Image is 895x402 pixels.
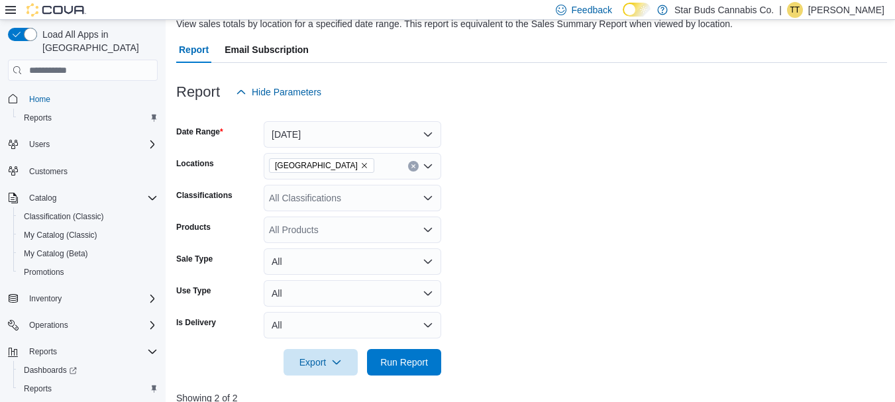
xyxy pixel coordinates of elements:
a: Reports [19,381,57,397]
span: Reports [24,344,158,360]
p: Star Buds Cannabis Co. [674,2,774,18]
input: Dark Mode [623,3,651,17]
button: Hide Parameters [231,79,327,105]
span: [GEOGRAPHIC_DATA] [275,159,358,172]
label: Products [176,222,211,232]
button: Run Report [367,349,441,376]
p: | [779,2,782,18]
a: My Catalog (Classic) [19,227,103,243]
span: My Catalog (Beta) [24,248,88,259]
p: [PERSON_NAME] [808,2,884,18]
button: Users [3,135,163,154]
button: Reports [3,342,163,361]
button: Home [3,89,163,108]
button: Remove Manitoba from selection in this group [360,162,368,170]
span: Catalog [29,193,56,203]
a: Customers [24,164,73,179]
button: My Catalog (Classic) [13,226,163,244]
button: Customers [3,162,163,181]
span: Dashboards [24,365,77,376]
label: Locations [176,158,214,169]
a: Reports [19,110,57,126]
span: My Catalog (Beta) [19,246,158,262]
button: All [264,248,441,275]
span: Reports [19,110,158,126]
span: Home [24,90,158,107]
span: Export [291,349,350,376]
button: Inventory [24,291,67,307]
button: Clear input [408,161,419,172]
button: Reports [24,344,62,360]
span: Promotions [24,267,64,277]
button: Promotions [13,263,163,281]
button: All [264,312,441,338]
span: Catalog [24,190,158,206]
button: All [264,280,441,307]
span: Load All Apps in [GEOGRAPHIC_DATA] [37,28,158,54]
span: Customers [29,166,68,177]
span: Classification (Classic) [24,211,104,222]
button: Operations [24,317,74,333]
button: Catalog [3,189,163,207]
span: Inventory [29,293,62,304]
a: Home [24,91,56,107]
span: My Catalog (Classic) [24,230,97,240]
span: Users [24,136,158,152]
a: Promotions [19,264,70,280]
span: Home [29,94,50,105]
span: Reports [29,346,57,357]
span: Inventory [24,291,158,307]
span: Dashboards [19,362,158,378]
div: Tannis Talarico [787,2,803,18]
a: My Catalog (Beta) [19,246,93,262]
button: Reports [13,109,163,127]
button: Open list of options [423,161,433,172]
span: Reports [24,113,52,123]
a: Dashboards [19,362,82,378]
button: My Catalog (Beta) [13,244,163,263]
button: Reports [13,379,163,398]
div: View sales totals by location for a specified date range. This report is equivalent to the Sales ... [176,17,733,31]
button: [DATE] [264,121,441,148]
label: Use Type [176,285,211,296]
label: Sale Type [176,254,213,264]
span: Customers [24,163,158,179]
h3: Report [176,84,220,100]
span: Operations [29,320,68,330]
span: Manitoba [269,158,374,173]
button: Open list of options [423,193,433,203]
a: Dashboards [13,361,163,379]
button: Operations [3,316,163,334]
span: Reports [24,383,52,394]
span: Users [29,139,50,150]
span: Promotions [19,264,158,280]
span: Operations [24,317,158,333]
button: Classification (Classic) [13,207,163,226]
span: Feedback [572,3,612,17]
button: Open list of options [423,225,433,235]
span: Hide Parameters [252,85,321,99]
button: Catalog [24,190,62,206]
span: Reports [19,381,158,397]
span: TT [790,2,800,18]
a: Classification (Classic) [19,209,109,225]
label: Classifications [176,190,233,201]
span: Classification (Classic) [19,209,158,225]
button: Export [284,349,358,376]
button: Inventory [3,289,163,308]
span: Report [179,36,209,63]
span: Run Report [380,356,428,369]
span: Email Subscription [225,36,309,63]
label: Date Range [176,126,223,137]
img: Cova [26,3,86,17]
span: My Catalog (Classic) [19,227,158,243]
button: Users [24,136,55,152]
label: Is Delivery [176,317,216,328]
